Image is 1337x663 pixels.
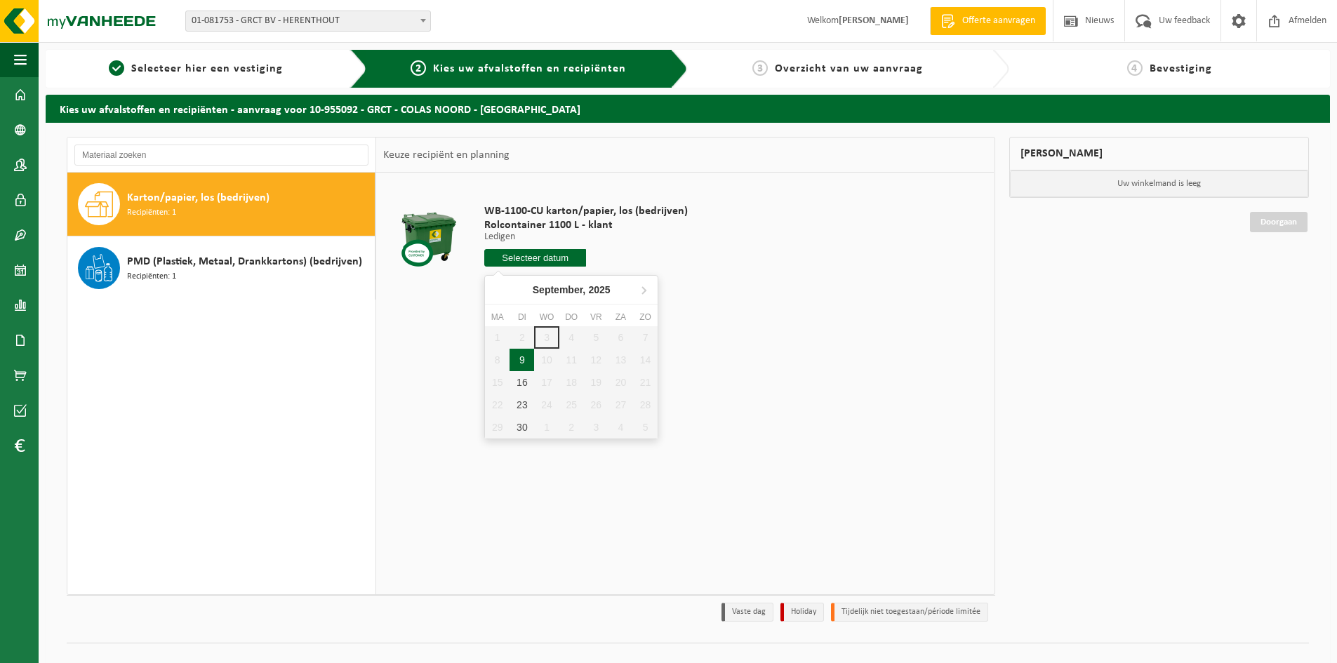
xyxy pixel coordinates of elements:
div: vr [584,310,608,324]
span: Kies uw afvalstoffen en recipiënten [433,63,626,74]
li: Tijdelijk niet toegestaan/période limitée [831,603,988,622]
a: Doorgaan [1250,212,1308,232]
button: Karton/papier, los (bedrijven) Recipiënten: 1 [67,173,375,236]
p: Ledigen [484,232,688,242]
div: za [608,310,633,324]
div: do [559,310,584,324]
span: 01-081753 - GRCT BV - HERENTHOUT [186,11,430,31]
input: Materiaal zoeken [74,145,368,166]
p: Uw winkelmand is leeg [1010,170,1309,197]
i: 2025 [588,285,610,295]
span: 01-081753 - GRCT BV - HERENTHOUT [185,11,431,32]
span: Karton/papier, los (bedrijven) [127,189,270,206]
div: wo [534,310,559,324]
div: zo [633,310,658,324]
input: Selecteer datum [484,249,586,267]
li: Vaste dag [721,603,773,622]
div: 16 [510,371,534,394]
span: Overzicht van uw aanvraag [775,63,923,74]
div: 9 [510,349,534,371]
strong: [PERSON_NAME] [839,15,909,26]
span: Offerte aanvragen [959,14,1039,28]
div: ma [485,310,510,324]
span: Recipiënten: 1 [127,206,176,220]
a: 1Selecteer hier een vestiging [53,60,339,77]
h2: Kies uw afvalstoffen en recipiënten - aanvraag voor 10-955092 - GRCT - COLAS NOORD - [GEOGRAPHIC_... [46,95,1330,122]
button: PMD (Plastiek, Metaal, Drankkartons) (bedrijven) Recipiënten: 1 [67,236,375,300]
div: di [510,310,534,324]
div: September, [527,279,616,301]
span: 1 [109,60,124,76]
span: Recipiënten: 1 [127,270,176,283]
span: Selecteer hier een vestiging [131,63,283,74]
span: WB-1100-CU karton/papier, los (bedrijven) [484,204,688,218]
div: [PERSON_NAME] [1009,137,1310,170]
span: Rolcontainer 1100 L - klant [484,218,688,232]
span: Bevestiging [1150,63,1212,74]
span: 4 [1127,60,1143,76]
div: 30 [510,416,534,438]
li: Holiday [780,603,824,622]
span: PMD (Plastiek, Metaal, Drankkartons) (bedrijven) [127,253,362,270]
div: Keuze recipiënt en planning [376,138,517,173]
a: Offerte aanvragen [930,7,1046,35]
div: 23 [510,394,534,416]
span: 2 [411,60,426,76]
span: 3 [752,60,768,76]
